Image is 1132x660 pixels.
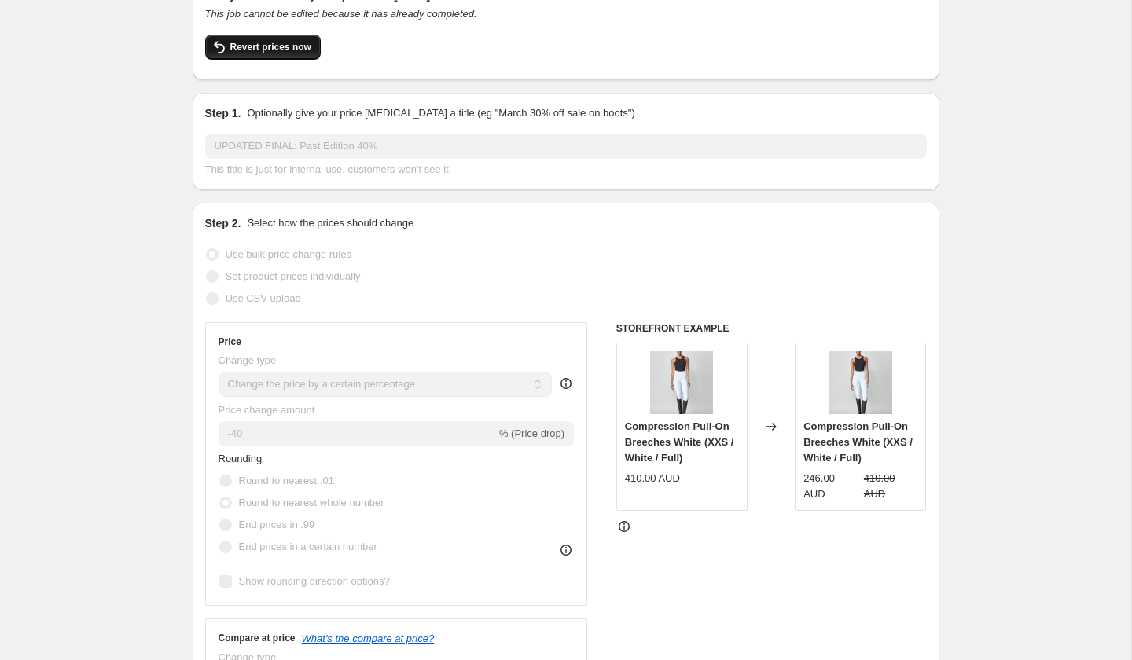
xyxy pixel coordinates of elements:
[239,519,315,530] span: End prices in .99
[558,376,574,391] div: help
[239,497,384,508] span: Round to nearest whole number
[829,351,892,414] img: CompressionRidingBreechesPull-OnWhite-original_1259647_80x.jpg
[803,471,858,502] div: 246.00 AUD
[226,248,351,260] span: Use bulk price change rules
[219,453,263,464] span: Rounding
[616,322,927,335] h6: STOREFRONT EXAMPLE
[219,632,296,644] h3: Compare at price
[625,420,734,464] span: Compression Pull-On Breeches White (XXS / White / Full)
[239,575,390,587] span: Show rounding direction options?
[205,215,241,231] h2: Step 2.
[219,354,277,366] span: Change type
[239,475,334,486] span: Round to nearest .01
[205,134,927,159] input: 30% off holiday sale
[864,471,918,502] strike: 410.00 AUD
[226,270,361,282] span: Set product prices individually
[239,541,377,552] span: End prices in a certain number
[219,404,315,416] span: Price change amount
[219,335,241,348] h3: Price
[247,215,413,231] p: Select how the prices should change
[205,163,449,175] span: This title is just for internal use, customers won't see it
[205,35,321,60] button: Revert prices now
[803,420,913,464] span: Compression Pull-On Breeches White (XXS / White / Full)
[499,427,564,439] span: % (Price drop)
[205,105,241,121] h2: Step 1.
[247,105,634,121] p: Optionally give your price [MEDICAL_DATA] a title (eg "March 30% off sale on boots")
[219,421,496,446] input: -15
[625,471,680,486] div: 410.00 AUD
[230,41,311,53] span: Revert prices now
[205,8,477,20] i: This job cannot be edited because it has already completed.
[302,632,435,644] button: What's the compare at price?
[226,292,301,304] span: Use CSV upload
[650,351,713,414] img: CompressionRidingBreechesPull-OnWhite-original_1259647_80x.jpg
